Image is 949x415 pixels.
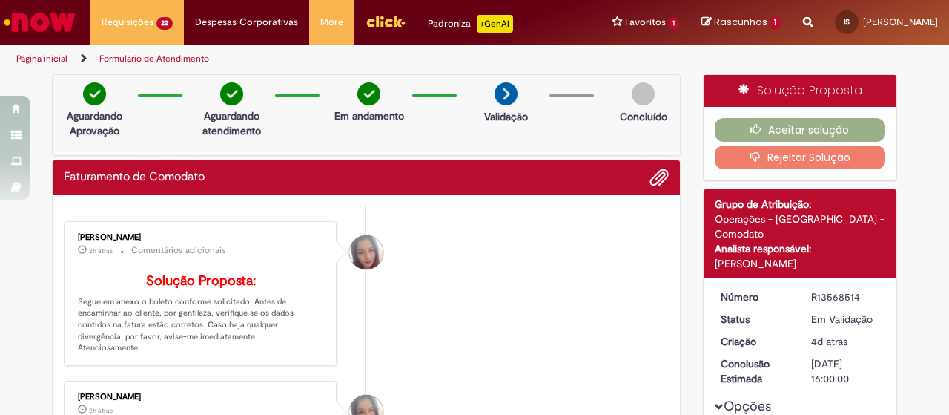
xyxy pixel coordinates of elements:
[349,235,383,269] div: Cintia De Castro Loredo
[89,406,113,415] time: 29/09/2025 09:33:56
[102,15,153,30] span: Requisições
[715,256,886,271] div: [PERSON_NAME]
[669,17,680,30] span: 1
[477,15,513,33] p: +GenAi
[156,17,173,30] span: 22
[625,15,666,30] span: Favoritos
[811,290,880,304] div: R13568514
[11,45,621,73] ul: Trilhas de página
[811,335,847,348] span: 4d atrás
[320,15,343,30] span: More
[64,171,205,184] h2: Faturamento de Comodato Histórico de tíquete
[357,82,380,105] img: check-circle-green.png
[16,53,67,65] a: Página inicial
[495,82,518,105] img: arrow-next.png
[701,16,781,30] a: Rascunhos
[89,246,113,255] span: 2h atrás
[334,108,404,123] p: Em andamento
[366,10,406,33] img: click_logo_yellow_360x200.png
[484,109,528,124] p: Validação
[146,272,256,290] b: Solução Proposta:
[428,15,513,33] div: Padroniza
[710,290,801,304] dt: Número
[632,82,655,105] img: img-circle-grey.png
[710,334,801,349] dt: Criação
[811,334,880,349] div: 25/09/2025 18:15:01
[710,356,801,386] dt: Conclusão Estimada
[710,312,801,327] dt: Status
[78,274,325,354] p: Segue em anexo o boleto conforme solicitado. Antes de encaminhar ao cliente, por gentileza, verif...
[704,75,897,107] div: Solução Proposta
[131,244,226,257] small: Comentários adicionais
[220,82,243,105] img: check-circle-green.png
[83,82,106,105] img: check-circle-green.png
[715,118,886,142] button: Aceitar solução
[863,16,938,28] span: [PERSON_NAME]
[715,212,886,241] div: Operações - [GEOGRAPHIC_DATA] - Comodato
[811,335,847,348] time: 25/09/2025 18:15:01
[770,16,781,30] span: 1
[78,393,325,402] div: [PERSON_NAME]
[811,312,880,327] div: Em Validação
[620,109,667,124] p: Concluído
[59,108,130,138] p: Aguardando Aprovação
[99,53,209,65] a: Formulário de Atendimento
[89,246,113,255] time: 29/09/2025 09:34:30
[811,356,880,386] div: [DATE] 16:00:00
[78,233,325,242] div: [PERSON_NAME]
[715,197,886,212] div: Grupo de Atribuição:
[715,146,886,169] button: Rejeitar Solução
[1,7,78,37] img: ServiceNow
[649,168,669,187] button: Adicionar anexos
[195,15,298,30] span: Despesas Corporativas
[89,406,113,415] span: 2h atrás
[196,108,268,138] p: Aguardando atendimento
[844,17,850,27] span: IS
[715,241,886,256] div: Analista responsável:
[714,15,767,29] span: Rascunhos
